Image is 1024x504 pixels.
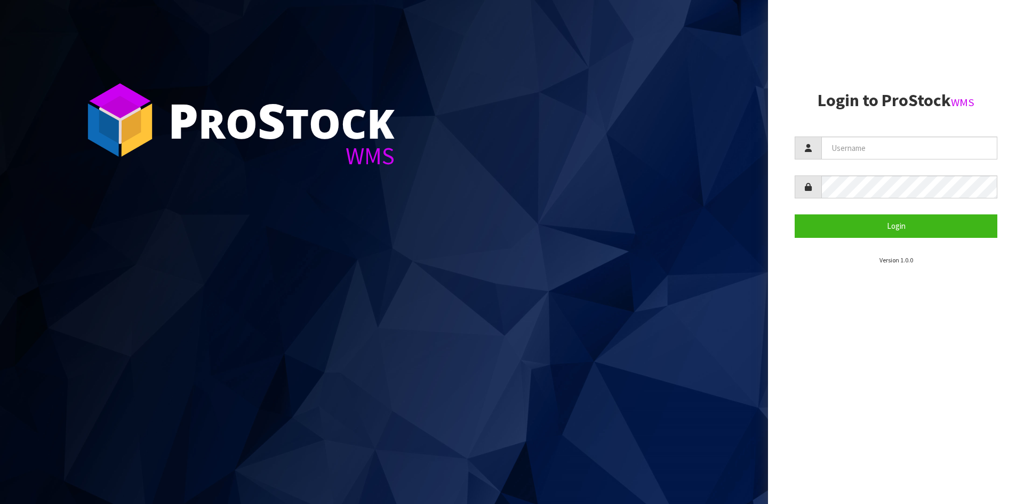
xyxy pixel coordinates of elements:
[951,95,974,109] small: WMS
[821,137,997,159] input: Username
[168,144,395,168] div: WMS
[168,87,198,153] span: P
[879,256,913,264] small: Version 1.0.0
[795,91,997,110] h2: Login to ProStock
[258,87,285,153] span: S
[80,80,160,160] img: ProStock Cube
[168,96,395,144] div: ro tock
[795,214,997,237] button: Login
